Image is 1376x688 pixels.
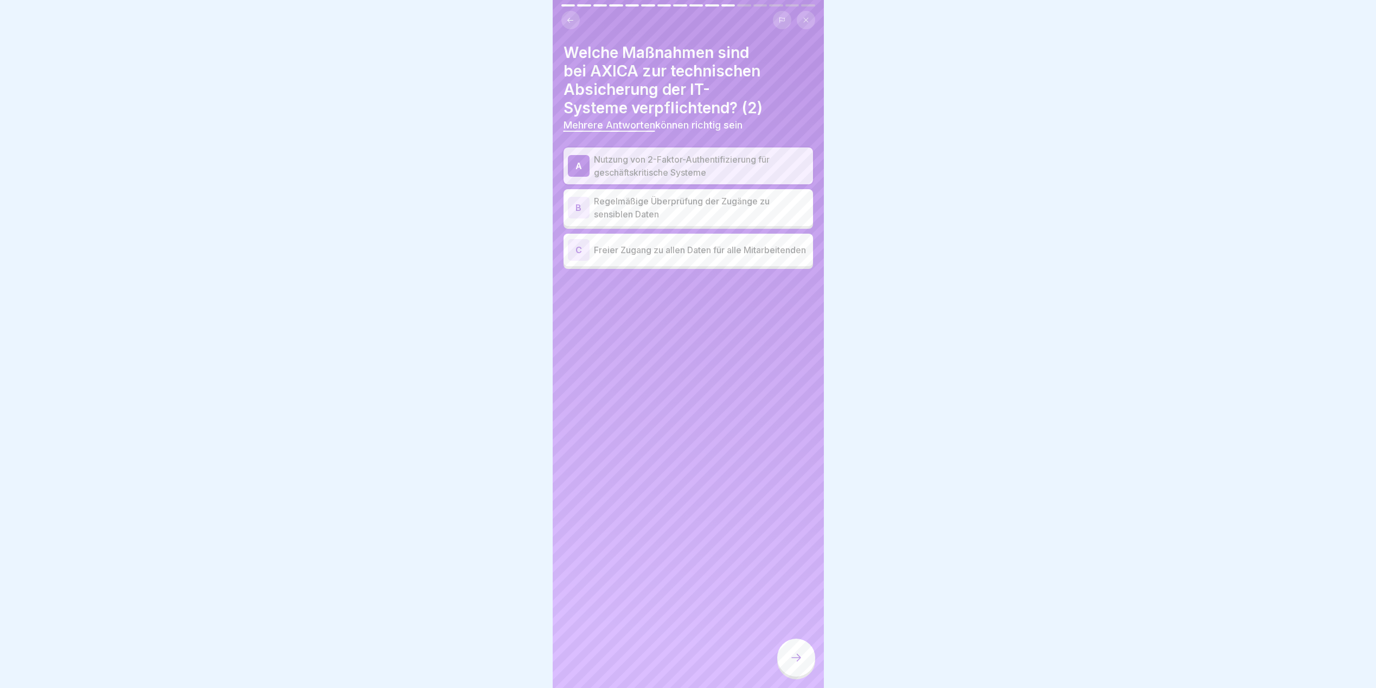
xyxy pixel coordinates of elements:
p: Regelmäßige Überprüfung der Zugänge zu sensiblen Daten [594,195,809,221]
div: C [568,239,590,261]
div: B [568,197,590,218]
span: Mehrere Antworten [564,119,655,131]
p: Nutzung von 2-Faktor-Authentifizierung für geschäftskritische Systeme [594,153,809,179]
p: können richtig sein [564,119,813,131]
div: A [568,155,590,177]
h4: Welche Maßnahmen sind bei AXICA zur technischen Absicherung der IT-Systeme verpflichtend? (2) [564,43,813,117]
p: Freier Zugang zu allen Daten für alle Mitarbeitenden [594,243,809,256]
